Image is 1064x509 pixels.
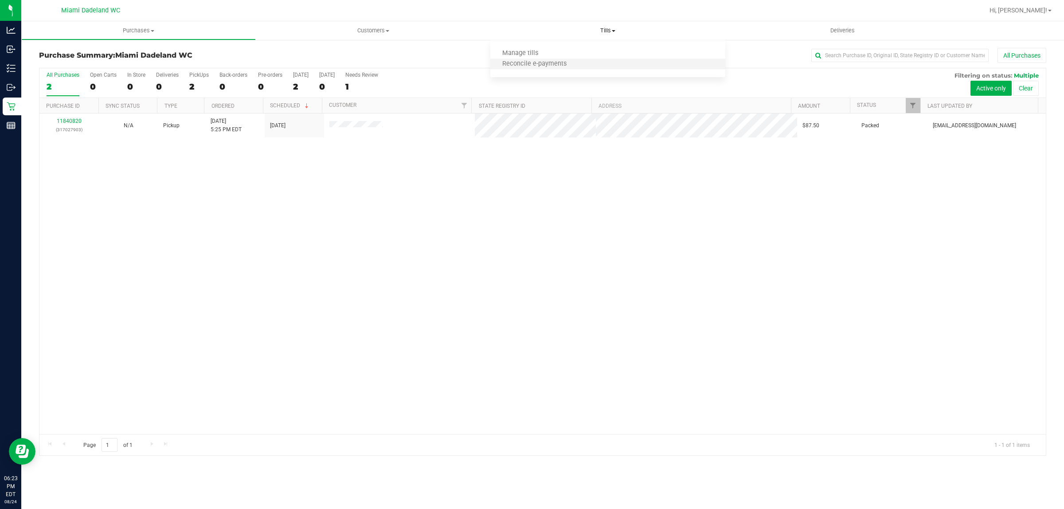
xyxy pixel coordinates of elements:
[857,102,876,108] a: Status
[345,72,378,78] div: Needs Review
[927,103,972,109] a: Last Updated By
[211,103,235,109] a: Ordered
[457,98,471,113] a: Filter
[156,82,179,92] div: 0
[115,51,192,59] span: Miami Dadeland WC
[61,7,120,14] span: Miami Dadeland WC
[22,27,255,35] span: Purchases
[189,72,209,78] div: PickUps
[861,121,879,130] span: Packed
[124,122,133,129] span: Not Applicable
[7,26,16,35] inline-svg: Analytics
[39,51,375,59] h3: Purchase Summary:
[293,72,309,78] div: [DATE]
[219,72,247,78] div: Back-orders
[490,50,550,57] span: Manage tills
[76,438,140,452] span: Page of 1
[7,121,16,130] inline-svg: Reports
[479,103,525,109] a: State Registry ID
[4,498,17,505] p: 08/24
[256,21,490,40] a: Customers
[9,438,35,465] iframe: Resource center
[802,121,819,130] span: $87.50
[270,102,310,109] a: Scheduled
[211,117,242,134] span: [DATE] 5:25 PM EDT
[102,438,117,452] input: 1
[798,103,820,109] a: Amount
[7,64,16,73] inline-svg: Inventory
[490,27,725,35] span: Tills
[256,27,490,35] span: Customers
[45,125,94,134] p: (317027903)
[189,82,209,92] div: 2
[106,103,140,109] a: Sync Status
[124,121,133,130] button: N/A
[725,21,960,40] a: Deliveries
[997,48,1046,63] button: All Purchases
[990,7,1047,14] span: Hi, [PERSON_NAME]!
[906,98,920,113] a: Filter
[164,103,177,109] a: Type
[818,27,867,35] span: Deliveries
[163,121,180,130] span: Pickup
[7,45,16,54] inline-svg: Inbound
[987,438,1037,451] span: 1 - 1 of 1 items
[127,82,145,92] div: 0
[933,121,1016,130] span: [EMAIL_ADDRESS][DOMAIN_NAME]
[4,474,17,498] p: 06:23 PM EDT
[47,72,79,78] div: All Purchases
[970,81,1012,96] button: Active only
[127,72,145,78] div: In Store
[1013,81,1039,96] button: Clear
[46,103,80,109] a: Purchase ID
[156,72,179,78] div: Deliveries
[270,121,286,130] span: [DATE]
[7,83,16,92] inline-svg: Outbound
[47,82,79,92] div: 2
[7,102,16,111] inline-svg: Retail
[319,72,335,78] div: [DATE]
[345,82,378,92] div: 1
[329,102,356,108] a: Customer
[319,82,335,92] div: 0
[1014,72,1039,79] span: Multiple
[219,82,247,92] div: 0
[293,82,309,92] div: 2
[21,21,256,40] a: Purchases
[490,60,579,68] span: Reconcile e-payments
[954,72,1012,79] span: Filtering on status:
[258,72,282,78] div: Pre-orders
[90,82,117,92] div: 0
[258,82,282,92] div: 0
[490,21,725,40] a: Tills Manage tills Reconcile e-payments
[591,98,791,114] th: Address
[90,72,117,78] div: Open Carts
[811,49,989,62] input: Search Purchase ID, Original ID, State Registry ID or Customer Name...
[57,118,82,124] a: 11840820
